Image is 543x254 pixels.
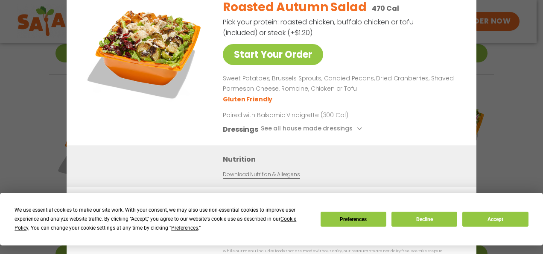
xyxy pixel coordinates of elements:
[223,44,323,65] a: Start Your Order
[223,124,258,134] h3: Dressings
[223,74,456,94] p: Sweet Potatoes, Brussels Sprouts, Candied Pecans, Dried Cranberries, Shaved Parmesan Cheese, Roma...
[223,17,415,38] p: Pick your protein: roasted chicken, buffalo chicken or tofu (included) or steak (+$1.20)
[372,3,399,14] p: 470 Cal
[15,206,310,233] div: We use essential cookies to make our site work. With your consent, we may also use non-essential ...
[223,95,274,103] li: Gluten Friendly
[223,240,263,245] strong: Dairy Friendly (DF)
[223,110,381,119] p: Paired with Balsamic Vinaigrette (300 Cal)
[223,170,300,178] a: Download Nutrition & Allergens
[391,212,457,227] button: Decline
[261,124,365,134] button: See all house made dressings
[223,154,464,164] h3: Nutrition
[321,212,386,227] button: Preferences
[171,225,198,231] span: Preferences
[462,212,528,227] button: Accept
